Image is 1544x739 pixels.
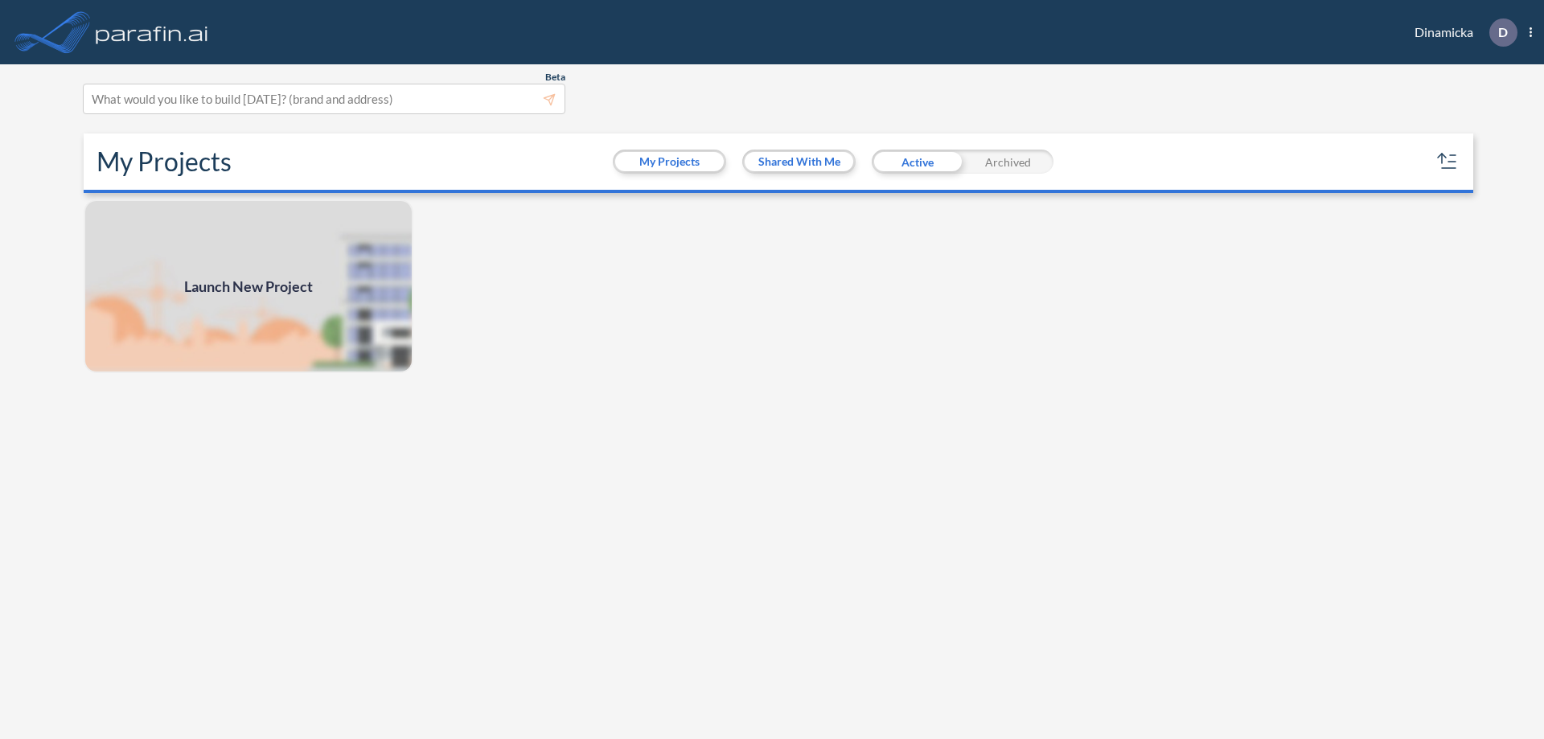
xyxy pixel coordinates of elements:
[1390,18,1532,47] div: Dinamicka
[745,152,853,171] button: Shared With Me
[92,16,211,48] img: logo
[1498,25,1508,39] p: D
[84,199,413,373] a: Launch New Project
[96,146,232,177] h2: My Projects
[963,150,1053,174] div: Archived
[184,276,313,298] span: Launch New Project
[1435,149,1460,174] button: sort
[84,199,413,373] img: add
[615,152,724,171] button: My Projects
[872,150,963,174] div: Active
[545,71,565,84] span: Beta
